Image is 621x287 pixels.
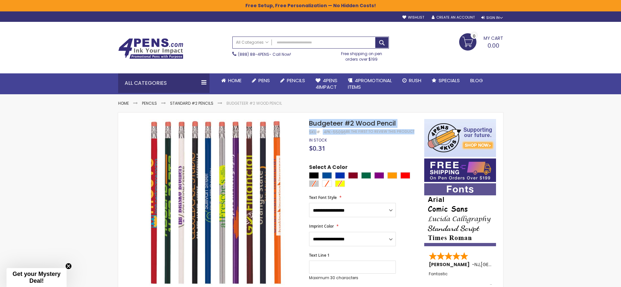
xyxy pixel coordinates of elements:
img: 4Pens Custom Pens and Promotional Products [118,38,183,59]
div: Dark Blue [322,172,332,179]
span: - Call Now! [238,52,291,57]
span: Get your Mystery Deal! [12,271,60,284]
a: Specials [427,73,465,88]
span: Select A Color [309,164,348,173]
img: 4pens 4 kids [424,119,496,157]
div: Black [309,172,319,179]
span: 0 [473,33,475,39]
div: Availability [309,138,327,143]
span: Blog [470,77,483,84]
span: Text Line 1 [309,252,330,258]
span: 0.00 [488,41,499,50]
span: Budgeteer #2 Wood Pencil [309,119,396,128]
div: Dark Green [361,172,371,179]
a: Pencils [275,73,310,88]
span: Text Font Style [309,195,337,200]
span: Imprint Color [309,223,334,229]
span: Specials [439,77,460,84]
a: (888) 88-4PENS [238,52,269,57]
span: 4Pens 4impact [316,77,337,90]
a: Blog [465,73,488,88]
button: Close teaser [65,263,72,269]
span: $0.31 [309,144,325,153]
a: 4Pens4impact [310,73,343,95]
div: 4PK-55096 [324,129,346,135]
div: Fantastic [429,272,492,286]
span: - , [472,261,529,268]
div: All Categories [118,73,210,93]
span: In stock [309,137,327,143]
a: Pens [247,73,275,88]
a: Standard #2 Pencils [170,100,213,106]
span: Home [228,77,241,84]
a: 4PROMOTIONALITEMS [343,73,397,95]
span: NJ [474,261,480,268]
div: Orange [387,172,397,179]
a: 0.00 0 [459,33,503,50]
div: Get your Mystery Deal!Close teaser [7,268,67,287]
span: Rush [409,77,421,84]
p: Maximum 30 characters [309,275,396,280]
div: Burgundy [348,172,358,179]
a: All Categories [233,37,272,48]
span: [PERSON_NAME] [429,261,472,268]
a: Home [216,73,247,88]
span: Pencils [287,77,305,84]
a: Pencils [142,100,157,106]
span: [GEOGRAPHIC_DATA] [481,261,529,268]
div: Purple [374,172,384,179]
img: Free shipping on orders over $199 [424,159,496,182]
span: 4PROMOTIONAL ITEMS [348,77,392,90]
strong: SKU [309,129,321,135]
a: Create an Account [432,15,475,20]
a: Be the first to review this product [346,129,414,134]
li: Budgeteer #2 Wood Pencil [226,101,282,106]
div: Free shipping on pen orders over $199 [334,49,389,62]
div: Blue [335,172,345,179]
a: Wishlist [402,15,424,20]
img: font-personalization-examples [424,183,496,246]
div: Red [400,172,410,179]
div: Sign In [481,15,503,20]
a: Rush [397,73,427,88]
span: All Categories [236,40,269,45]
a: Home [118,100,129,106]
span: Pens [258,77,270,84]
